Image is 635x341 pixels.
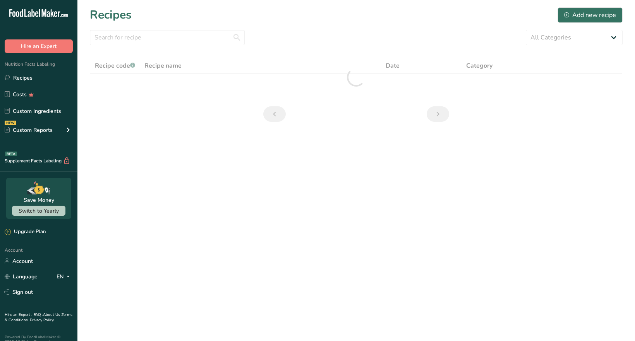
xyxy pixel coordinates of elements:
a: Privacy Policy [30,317,54,323]
span: Switch to Yearly [19,207,59,215]
button: Switch to Yearly [12,206,65,216]
div: EN [57,272,73,281]
button: Add new recipe [558,7,623,23]
a: Previous page [263,106,286,122]
a: Language [5,270,38,283]
input: Search for recipe [90,30,245,45]
div: Add new recipe [564,10,616,20]
div: Upgrade Plan [5,228,46,236]
button: Hire an Expert [5,39,73,53]
a: About Us . [43,312,62,317]
a: Hire an Expert . [5,312,32,317]
a: Next page [427,106,449,122]
a: Terms & Conditions . [5,312,72,323]
div: Custom Reports [5,126,53,134]
div: Save Money [24,196,54,204]
div: BETA [5,152,17,156]
a: FAQ . [34,312,43,317]
h1: Recipes [90,6,132,24]
div: NEW [5,121,16,125]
